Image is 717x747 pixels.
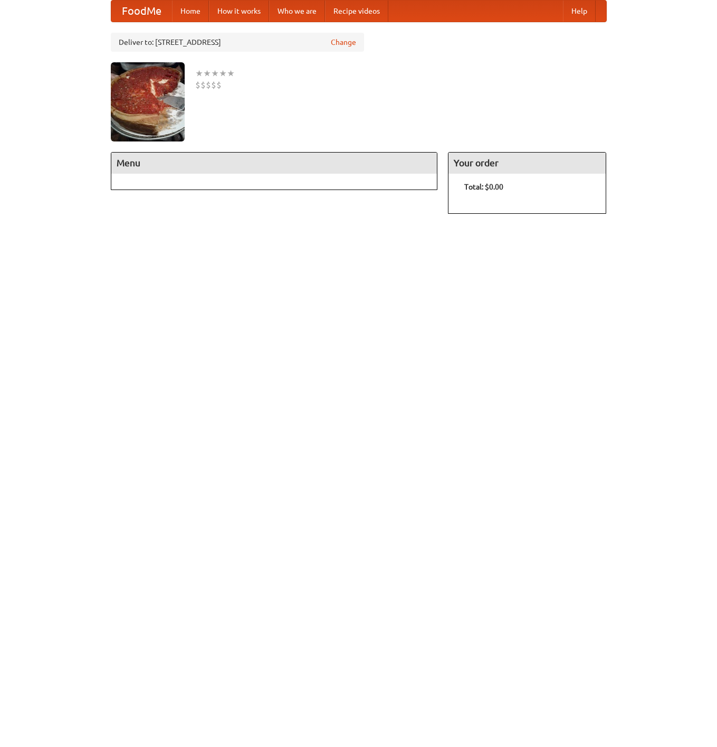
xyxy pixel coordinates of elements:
a: How it works [209,1,269,22]
li: ★ [219,68,227,79]
li: ★ [203,68,211,79]
h4: Your order [448,153,606,174]
a: Recipe videos [325,1,388,22]
a: Help [563,1,596,22]
div: Deliver to: [STREET_ADDRESS] [111,33,364,52]
a: FoodMe [111,1,172,22]
li: $ [216,79,222,91]
b: Total: $0.00 [464,183,503,191]
h4: Menu [111,153,437,174]
li: ★ [195,68,203,79]
li: $ [211,79,216,91]
a: Who we are [269,1,325,22]
li: ★ [211,68,219,79]
a: Change [331,37,356,48]
li: $ [200,79,206,91]
a: Home [172,1,209,22]
li: $ [206,79,211,91]
img: angular.jpg [111,62,185,141]
li: ★ [227,68,235,79]
li: $ [195,79,200,91]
